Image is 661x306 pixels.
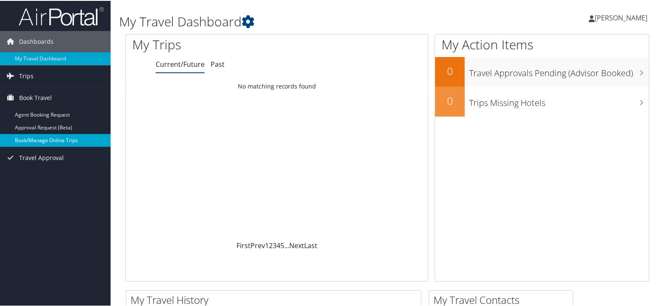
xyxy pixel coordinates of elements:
[435,63,465,77] h2: 0
[284,240,289,249] span: …
[435,56,649,86] a: 0Travel Approvals Pending (Advisor Booked)
[469,92,649,108] h3: Trips Missing Hotels
[156,59,205,68] a: Current/Future
[276,240,280,249] a: 4
[589,4,656,30] a: [PERSON_NAME]
[126,78,428,93] td: No matching records found
[19,86,52,108] span: Book Travel
[304,240,317,249] a: Last
[435,86,649,116] a: 0Trips Missing Hotels
[236,240,251,249] a: First
[19,65,34,86] span: Trips
[19,6,104,26] img: airportal-logo.png
[119,12,477,30] h1: My Travel Dashboard
[19,30,54,51] span: Dashboards
[251,240,265,249] a: Prev
[265,240,269,249] a: 1
[19,146,64,168] span: Travel Approval
[211,59,225,68] a: Past
[595,12,647,22] span: [PERSON_NAME]
[289,240,304,249] a: Next
[269,240,273,249] a: 2
[435,35,649,53] h1: My Action Items
[280,240,284,249] a: 5
[435,93,465,107] h2: 0
[273,240,276,249] a: 3
[132,35,296,53] h1: My Trips
[469,62,649,78] h3: Travel Approvals Pending (Advisor Booked)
